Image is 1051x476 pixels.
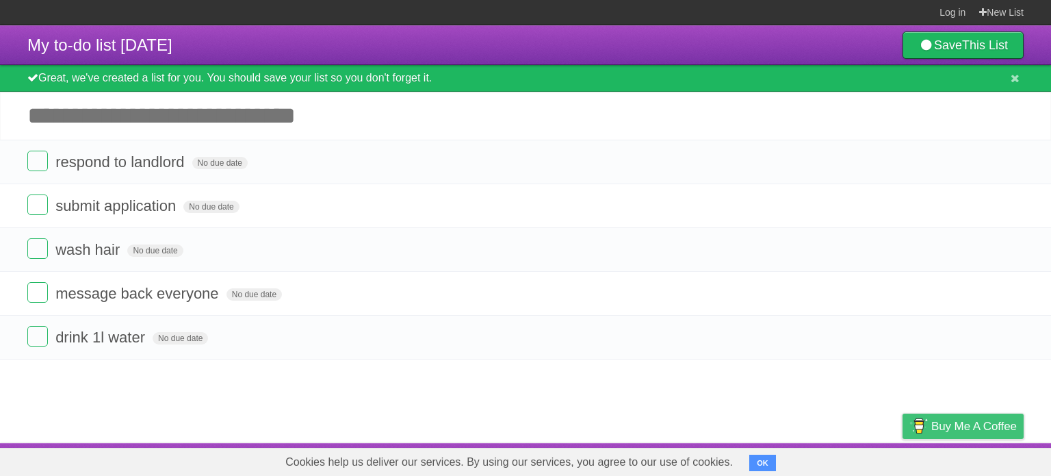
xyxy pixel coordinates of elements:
span: message back everyone [55,285,222,302]
span: No due date [127,245,183,257]
label: Done [27,238,48,259]
label: Done [27,326,48,347]
label: Done [27,195,48,215]
a: Privacy [885,447,920,473]
label: Done [27,151,48,171]
a: About [721,447,749,473]
a: SaveThis List [903,32,1024,59]
span: No due date [153,332,208,345]
b: This List [962,38,1008,52]
span: submit application [55,197,179,214]
span: Buy me a coffee [931,414,1017,438]
a: Suggest a feature [937,447,1024,473]
img: Buy me a coffee [909,414,928,438]
span: No due date [183,201,239,213]
span: Cookies help us deliver our services. By using our services, you agree to our use of cookies. [272,449,747,476]
a: Developers [766,447,821,473]
span: My to-do list [DATE] [27,36,172,54]
label: Done [27,282,48,303]
button: OK [749,455,776,471]
span: drink 1l water [55,329,148,346]
span: wash hair [55,241,123,258]
a: Terms [838,447,868,473]
span: respond to landlord [55,153,187,171]
a: Buy me a coffee [903,414,1024,439]
span: No due date [192,157,248,169]
span: No due date [226,288,282,301]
